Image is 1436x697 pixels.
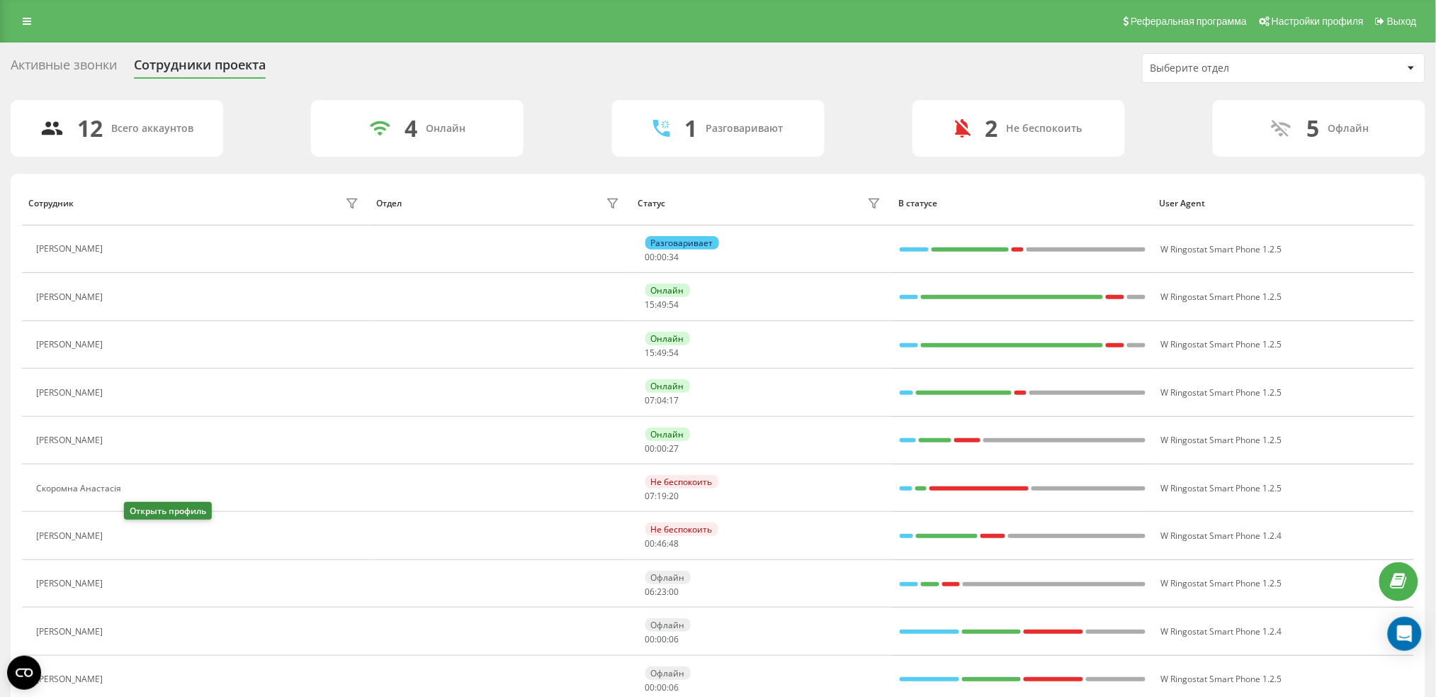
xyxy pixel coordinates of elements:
span: 04 [657,394,667,406]
div: Офлайн [645,667,691,680]
div: : : [645,300,679,310]
div: Офлайн [645,618,691,632]
div: Отдел [377,199,402,208]
span: W Ringostat Smart Phone 1.2.5 [1161,577,1282,589]
div: Офлайн [645,571,691,584]
span: 19 [657,490,667,502]
span: 27 [669,442,679,455]
span: W Ringostat Smart Phone 1.2.4 [1161,530,1282,542]
span: 00 [657,681,667,693]
button: Open CMP widget [7,656,41,690]
span: W Ringostat Smart Phone 1.2.5 [1161,673,1282,685]
span: Настройки профиля [1272,16,1364,27]
span: 20 [669,490,679,502]
span: W Ringostat Smart Phone 1.2.5 [1161,338,1282,350]
span: 07 [645,394,655,406]
span: 54 [669,347,679,359]
div: [PERSON_NAME] [36,674,106,684]
div: Не беспокоить [645,475,718,489]
div: 12 [78,115,103,142]
div: 2 [985,115,998,142]
div: Разговаривают [706,123,783,135]
div: Открыть профиль [124,502,212,520]
div: Онлайн [645,428,690,441]
div: 4 [405,115,417,142]
div: [PERSON_NAME] [36,435,106,445]
span: 46 [657,537,667,550]
div: Не беспокоить [645,523,718,536]
div: Онлайн [645,379,690,393]
div: [PERSON_NAME] [36,244,106,254]
div: : : [645,252,679,262]
div: : : [645,587,679,597]
div: Сотрудник [28,199,74,208]
span: 06 [669,681,679,693]
span: 00 [657,251,667,263]
span: 48 [669,537,679,550]
span: 00 [645,633,655,645]
div: [PERSON_NAME] [36,579,106,589]
div: : : [645,348,679,358]
div: : : [645,444,679,454]
div: Сотрудники проекта [134,57,266,79]
span: 00 [645,537,655,550]
div: : : [645,683,679,693]
div: Всего аккаунтов [112,123,194,135]
div: Скоромна Анастасія [36,484,125,494]
div: Разговаривает [645,236,719,250]
div: [PERSON_NAME] [36,627,106,637]
span: 06 [645,586,655,598]
div: Онлайн [645,332,690,345]
div: Статус [638,199,665,208]
span: 23 [657,586,667,598]
div: Не беспокоить [1007,123,1082,135]
span: W Ringostat Smart Phone 1.2.5 [1161,243,1282,255]
div: : : [645,396,679,406]
div: : : [645,539,679,549]
span: 00 [645,681,655,693]
div: Выберите отдел [1151,62,1320,74]
span: 00 [657,633,667,645]
span: W Ringostat Smart Phone 1.2.5 [1161,482,1282,494]
span: W Ringostat Smart Phone 1.2.5 [1161,386,1282,398]
span: W Ringostat Smart Phone 1.2.4 [1161,625,1282,637]
div: Онлайн [426,123,465,135]
span: 49 [657,299,667,311]
div: [PERSON_NAME] [36,292,106,302]
span: 15 [645,347,655,359]
div: User Agent [1160,199,1408,208]
span: Выход [1387,16,1417,27]
span: Реферальная программа [1131,16,1247,27]
span: 17 [669,394,679,406]
div: 1 [684,115,697,142]
div: : : [645,491,679,501]
div: В статусе [899,199,1147,208]
div: [PERSON_NAME] [36,531,106,541]
div: : : [645,635,679,645]
span: 34 [669,251,679,263]
span: 54 [669,299,679,311]
div: Офлайн [1328,123,1369,135]
span: 49 [657,347,667,359]
span: 07 [645,490,655,502]
div: [PERSON_NAME] [36,388,106,398]
div: Open Intercom Messenger [1388,617,1422,651]
span: 15 [645,299,655,311]
span: 00 [645,251,655,263]
div: 5 [1307,115,1320,142]
span: W Ringostat Smart Phone 1.2.5 [1161,291,1282,303]
span: 06 [669,633,679,645]
span: 00 [657,442,667,455]
span: 00 [645,442,655,455]
div: Активные звонки [11,57,117,79]
span: W Ringostat Smart Phone 1.2.5 [1161,434,1282,446]
span: 00 [669,586,679,598]
div: Онлайн [645,284,690,297]
div: [PERSON_NAME] [36,340,106,350]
